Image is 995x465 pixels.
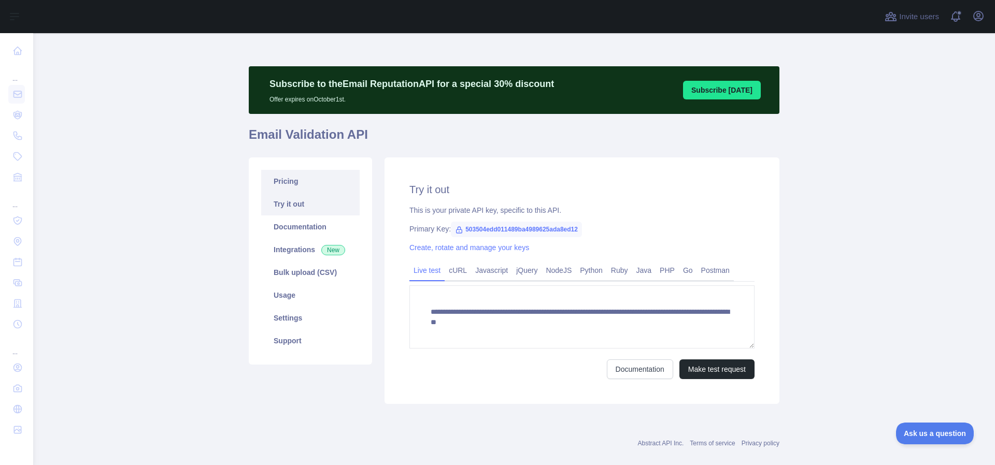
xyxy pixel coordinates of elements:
[261,329,360,352] a: Support
[607,262,632,279] a: Ruby
[409,182,755,197] h2: Try it out
[451,222,582,237] span: 503504edd011489ba4989625ada8ed12
[8,62,25,83] div: ...
[8,188,25,209] div: ...
[8,336,25,356] div: ...
[409,243,529,252] a: Create, rotate and manage your keys
[576,262,607,279] a: Python
[409,224,755,234] div: Primary Key:
[697,262,734,279] a: Postman
[321,245,345,255] span: New
[249,126,779,151] h1: Email Validation API
[409,205,755,215] div: This is your private API key, specific to this API.
[445,262,471,279] a: cURL
[679,359,755,379] button: Make test request
[896,423,974,444] iframe: Toggle Customer Support
[409,262,445,279] a: Live test
[899,11,939,23] span: Invite users
[638,440,684,447] a: Abstract API Inc.
[742,440,779,447] a: Privacy policy
[632,262,656,279] a: Java
[261,215,360,238] a: Documentation
[512,262,542,279] a: jQuery
[690,440,735,447] a: Terms of service
[883,8,941,25] button: Invite users
[261,261,360,284] a: Bulk upload (CSV)
[471,262,512,279] a: Javascript
[269,91,554,104] p: Offer expires on October 1st.
[542,262,576,279] a: NodeJS
[679,262,697,279] a: Go
[261,193,360,215] a: Try it out
[607,359,673,379] a: Documentation
[269,77,554,91] p: Subscribe to the Email Reputation API for a special 30 % discount
[683,81,761,99] button: Subscribe [DATE]
[261,238,360,261] a: Integrations New
[261,284,360,307] a: Usage
[261,170,360,193] a: Pricing
[656,262,679,279] a: PHP
[261,307,360,329] a: Settings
